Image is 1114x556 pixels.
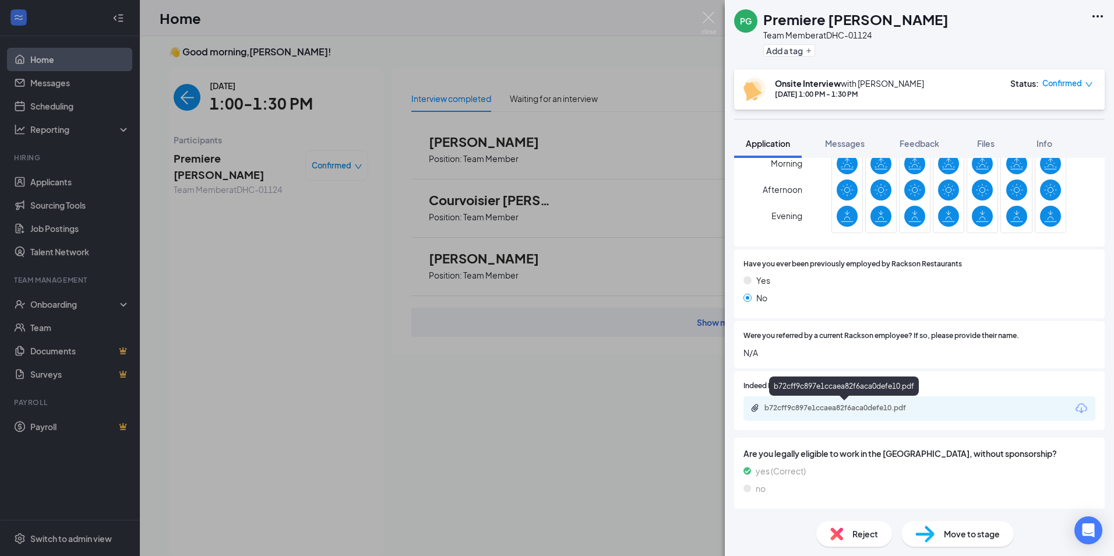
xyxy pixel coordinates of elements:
[1074,402,1088,416] svg: Download
[1074,516,1102,544] div: Open Intercom Messenger
[763,9,949,29] h1: Premiere [PERSON_NAME]
[771,205,802,226] span: Evening
[743,346,1095,359] span: N/A
[1091,9,1105,23] svg: Ellipses
[764,403,928,413] div: b72cff9c897e1ccaea82f6aca0defe10.pdf
[775,78,841,89] b: Onsite Interview
[756,482,766,495] span: no
[740,15,752,27] div: PG
[763,29,949,41] div: Team Member at DHC-01124
[743,330,1019,342] span: Were you referred by a current Rackson employee? If so, please provide their name.
[805,47,812,54] svg: Plus
[743,259,962,270] span: Have you ever been previously employed by Rackson Restaurants
[750,403,939,414] a: Paperclipb72cff9c897e1ccaea82f6aca0defe10.pdf
[775,89,924,99] div: [DATE] 1:00 PM - 1:30 PM
[750,403,760,413] svg: Paperclip
[746,138,790,149] span: Application
[1010,78,1039,89] div: Status :
[852,527,878,540] span: Reject
[769,376,919,396] div: b72cff9c897e1ccaea82f6aca0defe10.pdf
[763,44,815,57] button: PlusAdd a tag
[900,138,939,149] span: Feedback
[763,179,802,200] span: Afternoon
[944,527,1000,540] span: Move to stage
[743,381,795,392] span: Indeed Resume
[756,274,770,287] span: Yes
[1037,138,1052,149] span: Info
[1042,78,1082,89] span: Confirmed
[771,153,802,174] span: Morning
[756,291,767,304] span: No
[977,138,995,149] span: Files
[743,447,1095,460] span: Are you legally eligible to work in the [GEOGRAPHIC_DATA], without sponsorship?
[756,464,806,477] span: yes (Correct)
[1085,80,1093,89] span: down
[825,138,865,149] span: Messages
[775,78,924,89] div: with [PERSON_NAME]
